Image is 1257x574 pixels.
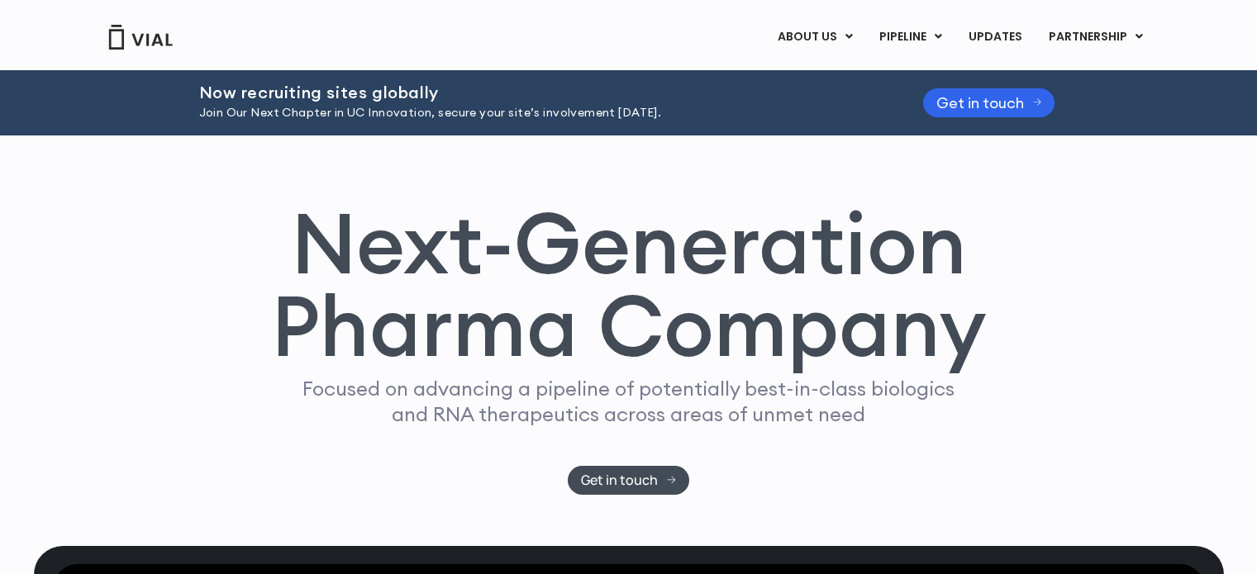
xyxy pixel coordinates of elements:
[107,25,174,50] img: Vial Logo
[764,23,865,51] a: ABOUT USMenu Toggle
[923,88,1055,117] a: Get in touch
[199,83,882,102] h2: Now recruiting sites globally
[1036,23,1156,51] a: PARTNERSHIPMenu Toggle
[581,474,658,486] span: Get in touch
[271,202,987,368] h1: Next-Generation Pharma Company
[866,23,955,51] a: PIPELINEMenu Toggle
[568,466,689,495] a: Get in touch
[955,23,1035,51] a: UPDATES
[199,104,882,122] p: Join Our Next Chapter in UC Innovation, secure your site’s involvement [DATE].
[296,376,962,427] p: Focused on advancing a pipeline of potentially best-in-class biologics and RNA therapeutics acros...
[936,97,1024,109] span: Get in touch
